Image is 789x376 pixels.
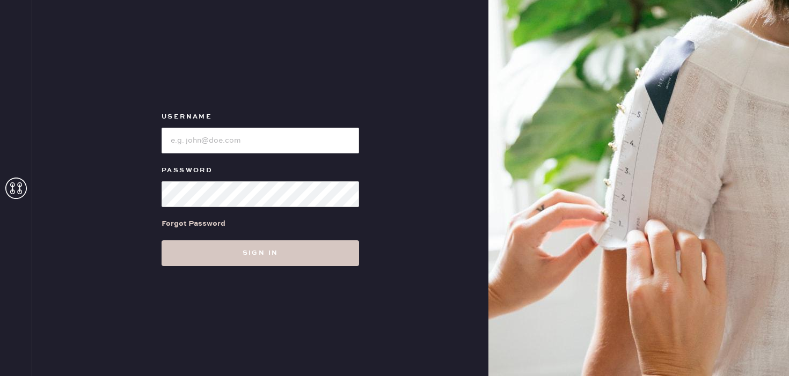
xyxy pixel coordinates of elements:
input: e.g. john@doe.com [162,128,359,153]
button: Sign in [162,240,359,266]
div: Forgot Password [162,218,225,230]
label: Password [162,164,359,177]
label: Username [162,110,359,123]
a: Forgot Password [162,207,225,240]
